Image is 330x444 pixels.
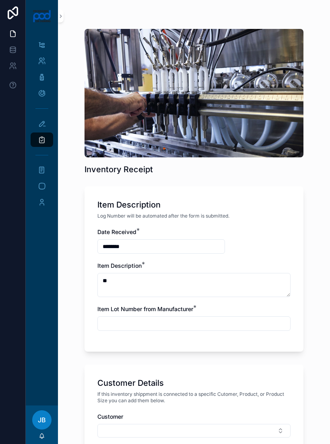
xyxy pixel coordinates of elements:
button: Select Button [97,424,291,438]
span: JB [38,415,46,425]
span: Date Received [97,228,136,235]
div: scrollable content [26,32,58,220]
img: App logo [33,10,52,22]
span: If this inventory shippment is connected to a specific Cutomer, Product, or Product Size you can ... [97,391,291,404]
span: Item Lot Number from Manufacturer [97,306,193,312]
span: Customer [97,413,123,420]
span: Item Description [97,262,142,269]
h1: Item Description [97,199,161,210]
h1: Customer Details [97,377,164,389]
span: Log Number will be automated after the form is submitted. [97,213,229,219]
h1: Inventory Receipt [85,164,153,175]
